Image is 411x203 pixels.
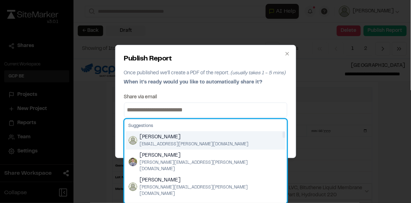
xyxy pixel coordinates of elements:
img: Mark Kennedy [129,136,137,145]
span: When it's ready would you like to automatically share it? [124,80,263,85]
span: (usually takes 1 - 5 mins) [231,71,286,75]
span: [PERSON_NAME] [140,133,249,141]
h2: Publish Report [124,54,287,64]
img: Alvaro Garcia [129,182,137,191]
span: [PERSON_NAME] [140,152,283,159]
p: Once published we'll create a PDF of the report. [124,69,287,77]
span: [EMAIL_ADDRESS][PERSON_NAME][DOMAIN_NAME] [140,141,249,147]
span: [PERSON_NAME] [140,176,283,184]
img: Cody D'Amato [129,158,137,166]
div: Suggestions [126,121,286,131]
span: [PERSON_NAME][EMAIL_ADDRESS][PERSON_NAME][DOMAIN_NAME] [140,184,283,197]
span: [PERSON_NAME][EMAIL_ADDRESS][PERSON_NAME][DOMAIN_NAME] [140,159,283,172]
label: Share via email [124,95,157,100]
